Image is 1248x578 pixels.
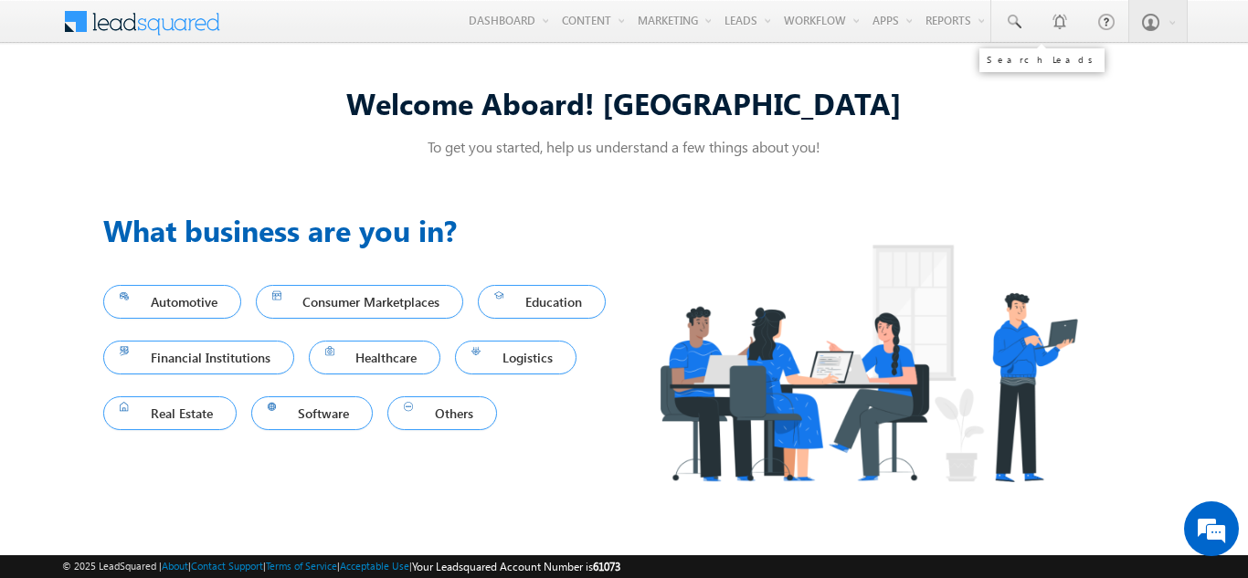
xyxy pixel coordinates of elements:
[103,208,624,252] h3: What business are you in?
[624,208,1112,518] img: Industry.png
[340,560,409,572] a: Acceptable Use
[268,401,357,426] span: Software
[120,345,278,370] span: Financial Institutions
[272,289,448,314] span: Consumer Marketplaces
[325,345,425,370] span: Healthcare
[987,54,1097,65] div: Search Leads
[120,289,225,314] span: Automotive
[593,560,620,573] span: 61073
[103,83,1145,122] div: Welcome Aboard! [GEOGRAPHIC_DATA]
[494,289,589,314] span: Education
[404,401,481,426] span: Others
[103,137,1145,156] p: To get you started, help us understand a few things about you!
[471,345,560,370] span: Logistics
[412,560,620,573] span: Your Leadsquared Account Number is
[120,401,220,426] span: Real Estate
[266,560,337,572] a: Terms of Service
[162,560,188,572] a: About
[191,560,263,572] a: Contact Support
[62,558,620,575] span: © 2025 LeadSquared | | | | |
